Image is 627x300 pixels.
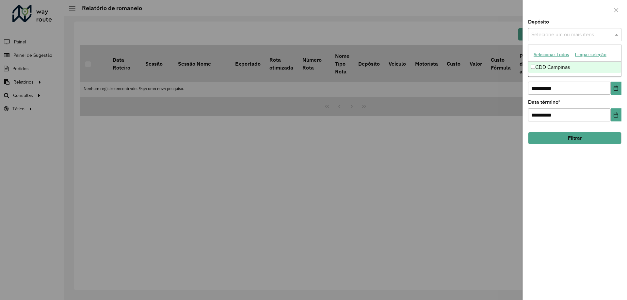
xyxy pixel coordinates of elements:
[528,44,621,77] ng-dropdown-panel: Options list
[528,62,621,73] div: CDD Campinas
[572,50,609,60] button: Limpar seleção
[611,108,621,121] button: Choose Date
[528,18,549,26] label: Depósito
[611,82,621,95] button: Choose Date
[528,132,621,144] button: Filtrar
[531,50,572,60] button: Selecionar Todos
[528,98,560,106] label: Data término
